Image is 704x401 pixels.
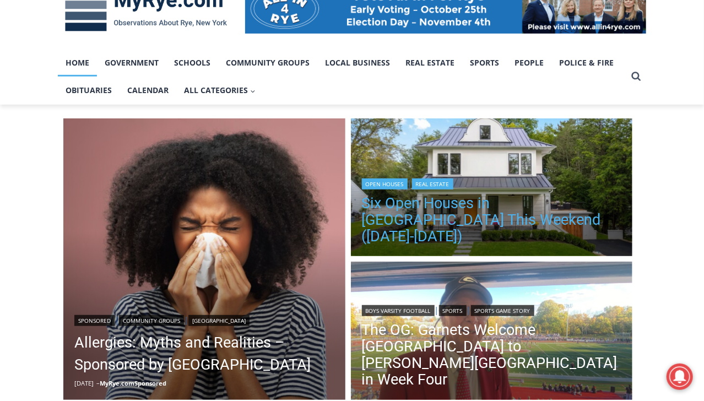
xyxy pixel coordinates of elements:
span: – [96,379,100,387]
a: Community Groups [218,49,317,77]
a: Read More Allergies: Myths and Realities – Sponsored by White Plains Hospital [63,118,345,400]
button: View Search Form [626,67,646,86]
span: Intern @ [DOMAIN_NAME] [288,110,511,134]
img: 2025-10 Allergies: Myths and Realities – Sponsored by White Plains Hospital [63,118,345,400]
div: | | [362,303,622,316]
div: 6 [129,93,134,104]
div: | [362,176,622,189]
a: Obituaries [58,77,120,104]
a: Sports Game Story [471,305,534,316]
a: Allergies: Myths and Realities – Sponsored by [GEOGRAPHIC_DATA] [74,332,334,376]
div: "The first chef I interviewed talked about coming to [GEOGRAPHIC_DATA] from [GEOGRAPHIC_DATA] in ... [278,1,521,107]
a: Schools [166,49,218,77]
a: Real Estate [412,178,453,189]
a: Police & Fire [551,49,621,77]
a: Community Groups [119,315,184,326]
a: Sports [439,305,467,316]
div: | | [74,313,334,326]
img: 3 Overdale Road, Rye [351,118,633,259]
a: Real Estate [398,49,462,77]
a: People [507,49,551,77]
a: Calendar [120,77,176,104]
a: Open Houses [362,178,408,189]
a: [GEOGRAPHIC_DATA] [188,315,250,326]
time: [DATE] [74,379,94,387]
a: The OG: Garnets Welcome [GEOGRAPHIC_DATA] to [PERSON_NAME][GEOGRAPHIC_DATA] in Week Four [362,322,622,388]
button: Child menu of All Categories [176,77,263,104]
div: Face Painting [116,32,157,90]
nav: Primary Navigation [58,49,626,105]
a: Six Open Houses in [GEOGRAPHIC_DATA] This Weekend ([DATE]-[DATE]) [362,195,622,245]
a: Government [97,49,166,77]
div: 3 [116,93,121,104]
a: Sponsored [74,315,115,326]
h4: [PERSON_NAME] Read Sanctuary Fall Fest: [DATE] [9,111,147,136]
div: / [123,93,126,104]
a: Sports [462,49,507,77]
a: MyRye.comSponsored [100,379,166,387]
a: Local Business [317,49,398,77]
a: Home [58,49,97,77]
a: [PERSON_NAME] Read Sanctuary Fall Fest: [DATE] [1,110,165,137]
a: Boys Varsity Football [362,305,435,316]
a: Read More Six Open Houses in Rye This Weekend (October 4-5) [351,118,633,259]
a: Intern @ [DOMAIN_NAME] [265,107,534,137]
